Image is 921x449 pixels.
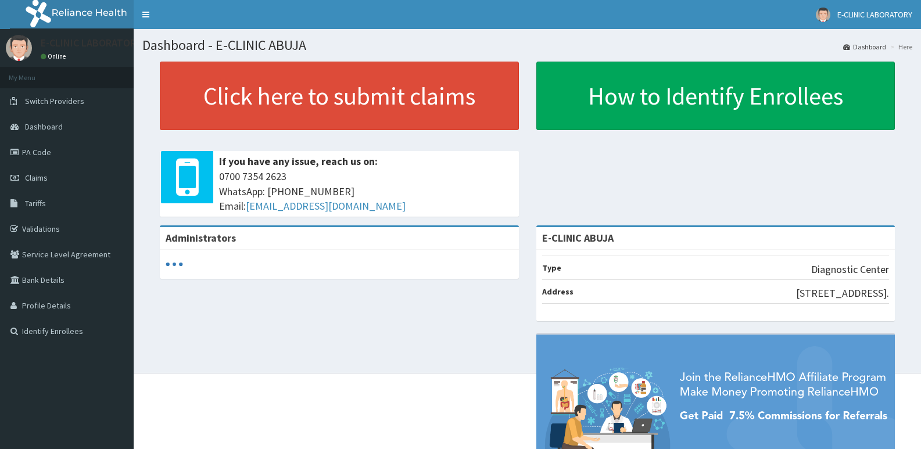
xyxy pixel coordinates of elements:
[796,286,889,301] p: [STREET_ADDRESS].
[142,38,912,53] h1: Dashboard - E-CLINIC ABUJA
[25,121,63,132] span: Dashboard
[166,256,183,273] svg: audio-loading
[536,62,895,130] a: How to Identify Enrollees
[41,38,141,48] p: E-CLINIC LABORATORY
[246,199,406,213] a: [EMAIL_ADDRESS][DOMAIN_NAME]
[219,169,513,214] span: 0700 7354 2623 WhatsApp: [PHONE_NUMBER] Email:
[219,155,378,168] b: If you have any issue, reach us on:
[166,231,236,245] b: Administrators
[25,96,84,106] span: Switch Providers
[542,231,614,245] strong: E-CLINIC ABUJA
[160,62,519,130] a: Click here to submit claims
[843,42,886,52] a: Dashboard
[816,8,830,22] img: User Image
[542,286,574,297] b: Address
[25,173,48,183] span: Claims
[837,9,912,20] span: E-CLINIC LABORATORY
[811,262,889,277] p: Diagnostic Center
[542,263,561,273] b: Type
[25,198,46,209] span: Tariffs
[6,35,32,61] img: User Image
[887,42,912,52] li: Here
[41,52,69,60] a: Online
